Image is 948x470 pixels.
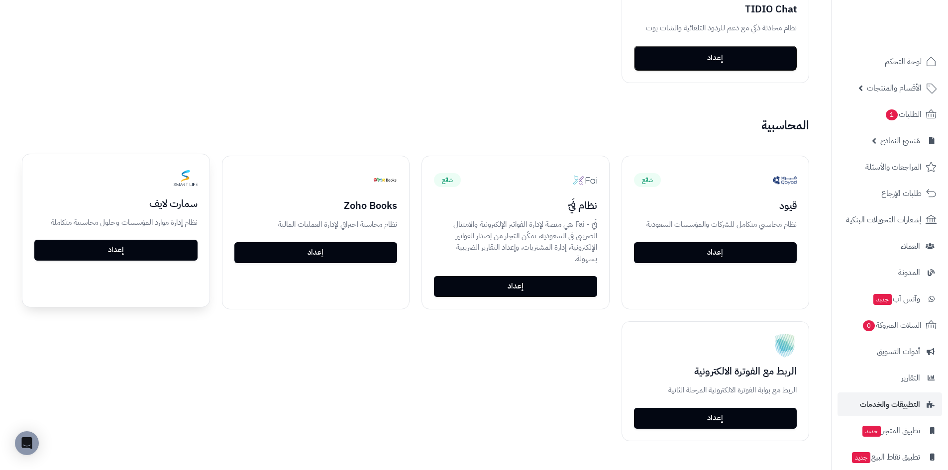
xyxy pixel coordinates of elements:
h3: نظام فَيّ [434,200,597,211]
span: السلات المتروكة [862,318,922,332]
img: Smart Life [174,166,198,190]
a: أدوات التسويق [838,340,942,364]
span: الأقسام والمنتجات [867,81,922,95]
a: إعداد [234,242,398,263]
a: المراجعات والأسئلة [838,155,942,179]
a: العملاء [838,234,942,258]
a: تطبيق المتجرجديد [838,419,942,443]
h3: TIDIO Chat [634,3,797,14]
span: تطبيق المتجر [861,424,920,438]
img: logo-2.png [880,22,939,43]
a: الطلبات1 [838,102,942,126]
p: نظام محاسبة احترافي لإدارة العمليات المالية [234,219,398,230]
span: المراجعات والأسئلة [865,160,922,174]
a: التقارير [838,366,942,390]
span: لوحة التحكم [885,55,922,69]
span: 1 [886,109,898,121]
img: ZATCA [773,334,797,358]
p: الربط مع بوابة الفوترة الالكترونية المرحلة الثانية [634,384,797,396]
span: جديد [862,426,881,437]
span: مُنشئ النماذج [880,134,920,148]
img: fai [573,168,597,192]
h2: المحاسبية [10,119,821,132]
a: السلات المتروكة0 [838,313,942,337]
p: نظام إدارة موارد المؤسسات وحلول محاسبية متكاملة [34,217,198,228]
span: شائع [434,173,461,187]
div: Open Intercom Messenger [15,431,39,455]
a: وآتس آبجديد [838,287,942,311]
a: طلبات الإرجاع [838,182,942,205]
a: إعداد [634,408,797,429]
span: التقارير [901,371,920,385]
span: شائع [634,173,661,187]
span: العملاء [901,239,920,253]
span: إشعارات التحويلات البنكية [846,213,922,227]
a: تطبيق نقاط البيعجديد [838,445,942,469]
img: Qoyod [773,168,797,192]
a: إعداد [34,240,198,261]
span: وآتس آب [872,292,920,306]
h3: سمارت لايف [34,198,198,209]
a: إشعارات التحويلات البنكية [838,208,942,232]
span: التطبيقات والخدمات [860,397,920,411]
span: 0 [863,320,875,332]
h3: قيود [634,200,797,211]
img: Zoho Books [373,168,397,192]
h3: Zoho Books [234,200,398,211]
span: تطبيق نقاط البيع [851,450,920,464]
span: المدونة [898,266,920,280]
span: جديد [852,452,870,463]
a: المدونة [838,261,942,284]
span: الطلبات [885,107,922,121]
a: إعداد [634,242,797,263]
p: نظام محاسبي متكامل للشركات والمؤسسات السعودية [634,219,797,230]
p: فَيّ - Fai هي منصة لإدارة الفواتير الإلكترونية والامتثال الضريبي في السعودية، تمكّن التجار من إصد... [434,219,597,264]
a: التطبيقات والخدمات [838,392,942,416]
span: أدوات التسويق [877,345,920,359]
span: طلبات الإرجاع [881,187,922,200]
p: نظام محادثة ذكي مع دعم للردود التلقائية والشات بوت [634,22,797,34]
button: إعداد [634,46,797,71]
a: إعداد [434,276,597,297]
span: جديد [873,294,892,305]
a: لوحة التحكم [838,50,942,74]
h3: الربط مع الفوترة الالكترونية [634,366,797,376]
